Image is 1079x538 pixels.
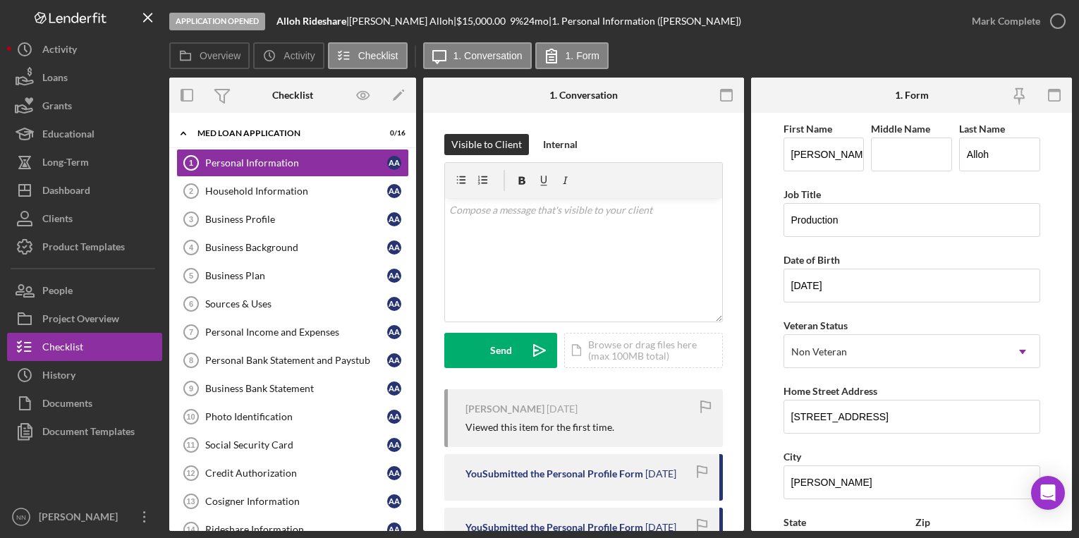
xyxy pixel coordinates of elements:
[7,35,162,63] a: Activity
[176,149,409,177] a: 1Personal InformationAA
[444,134,529,155] button: Visible to Client
[959,123,1005,135] label: Last Name
[42,120,95,152] div: Educational
[42,233,125,264] div: Product Templates
[444,333,557,368] button: Send
[189,356,193,365] tspan: 8
[915,516,930,528] label: Zip
[465,403,544,415] div: [PERSON_NAME]
[7,503,162,531] button: NN[PERSON_NAME]
[186,497,195,506] tspan: 13
[276,15,346,27] b: Alloh Rideshare
[205,439,387,451] div: Social Security Card
[784,188,821,200] label: Job Title
[205,383,387,394] div: Business Bank Statement
[205,467,387,479] div: Credit Authorization
[42,204,73,236] div: Clients
[387,494,401,508] div: A A
[42,176,90,208] div: Dashboard
[176,346,409,374] a: 8Personal Bank Statement and PaystubAA
[186,441,195,449] tspan: 11
[871,123,930,135] label: Middle Name
[205,411,387,422] div: Photo Identification
[42,417,135,449] div: Document Templates
[7,305,162,333] button: Project Overview
[176,403,409,431] a: 10Photo IdentificationAA
[380,129,406,137] div: 0 / 16
[7,389,162,417] button: Documents
[490,333,512,368] div: Send
[176,177,409,205] a: 2Household InformationAA
[451,134,522,155] div: Visible to Client
[328,42,408,69] button: Checklist
[387,184,401,198] div: A A
[176,290,409,318] a: 6Sources & UsesAA
[972,7,1040,35] div: Mark Complete
[205,298,387,310] div: Sources & Uses
[7,204,162,233] button: Clients
[7,120,162,148] button: Educational
[456,16,510,27] div: $15,000.00
[523,16,549,27] div: 24 mo
[205,270,387,281] div: Business Plan
[272,90,313,101] div: Checklist
[200,50,240,61] label: Overview
[465,468,643,479] div: You Submitted the Personal Profile Form
[176,431,409,459] a: 11Social Security CardAA
[7,233,162,261] button: Product Templates
[7,361,162,389] button: History
[205,355,387,366] div: Personal Bank Statement and Paystub
[205,496,387,507] div: Cosigner Information
[7,148,162,176] a: Long-Term
[35,503,127,534] div: [PERSON_NAME]
[186,469,195,477] tspan: 12
[197,129,370,137] div: MED Loan Application
[186,525,195,534] tspan: 14
[169,13,265,30] div: Application Opened
[1031,476,1065,510] div: Open Intercom Messenger
[387,466,401,480] div: A A
[189,215,193,224] tspan: 3
[7,176,162,204] button: Dashboard
[387,353,401,367] div: A A
[176,205,409,233] a: 3Business ProfileAA
[189,328,193,336] tspan: 7
[176,262,409,290] a: 5Business PlanAA
[566,50,599,61] label: 1. Form
[189,300,193,308] tspan: 6
[7,417,162,446] button: Document Templates
[42,333,83,365] div: Checklist
[42,148,89,180] div: Long-Term
[7,333,162,361] a: Checklist
[176,459,409,487] a: 12Credit AuthorizationAA
[784,451,801,463] label: City
[958,7,1072,35] button: Mark Complete
[423,42,532,69] button: 1. Conversation
[387,438,401,452] div: A A
[276,16,349,27] div: |
[189,243,194,252] tspan: 4
[543,134,578,155] div: Internal
[189,187,193,195] tspan: 2
[387,269,401,283] div: A A
[387,325,401,339] div: A A
[42,276,73,308] div: People
[465,422,614,433] div: Viewed this item for the first time.
[42,305,119,336] div: Project Overview
[7,276,162,305] button: People
[284,50,315,61] label: Activity
[7,92,162,120] a: Grants
[205,326,387,338] div: Personal Income and Expenses
[42,63,68,95] div: Loans
[387,297,401,311] div: A A
[42,92,72,123] div: Grants
[189,384,193,393] tspan: 9
[784,123,832,135] label: First Name
[547,403,578,415] time: 2025-07-07 18:37
[7,63,162,92] button: Loans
